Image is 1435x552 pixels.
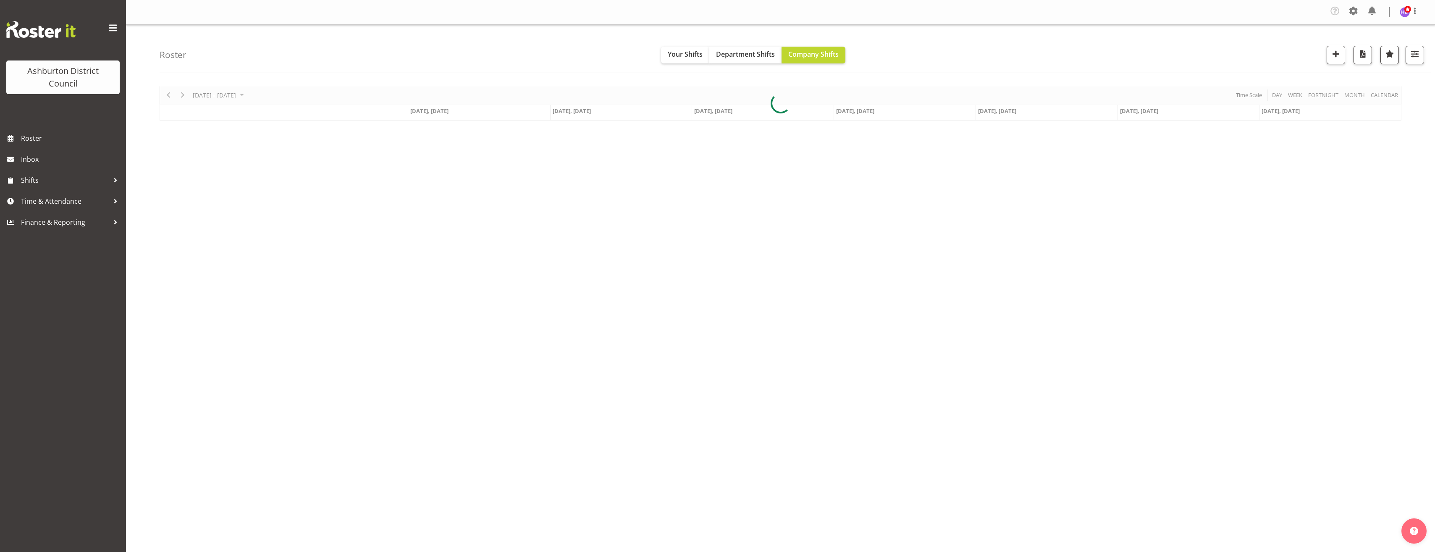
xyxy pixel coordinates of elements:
[661,47,709,63] button: Your Shifts
[1406,46,1424,64] button: Filter Shifts
[21,153,122,166] span: Inbox
[1380,46,1399,64] button: Highlight an important date within the roster.
[782,47,845,63] button: Company Shifts
[709,47,782,63] button: Department Shifts
[160,50,186,60] h4: Roster
[21,132,122,145] span: Roster
[668,50,703,59] span: Your Shifts
[21,216,109,229] span: Finance & Reporting
[1327,46,1345,64] button: Add a new shift
[6,21,76,38] img: Rosterit website logo
[716,50,775,59] span: Department Shifts
[21,195,109,208] span: Time & Attendance
[1400,7,1410,17] img: hayley-dickson3805.jpg
[1354,46,1372,64] button: Download a PDF of the roster according to the set date range.
[788,50,839,59] span: Company Shifts
[1410,527,1418,535] img: help-xxl-2.png
[15,65,111,90] div: Ashburton District Council
[21,174,109,187] span: Shifts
